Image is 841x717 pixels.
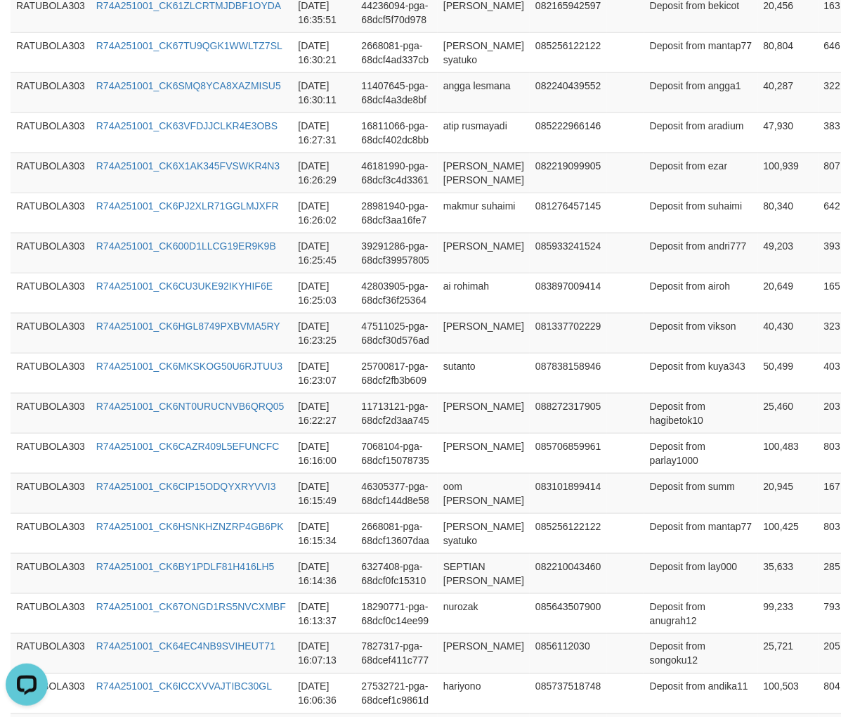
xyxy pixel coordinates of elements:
[356,153,438,193] td: 46181990-pga-68dcf3c4d3361
[530,513,606,553] td: 085256122122
[292,433,356,473] td: [DATE] 16:16:00
[96,521,284,532] a: R74A251001_CK6HSNKHZNZRP4GB6PK
[96,641,275,652] a: R74A251001_CK64EC4NB9SVIHEUT71
[438,72,530,112] td: angga lesmana
[438,593,530,633] td: nurozak
[96,361,282,372] a: R74A251001_CK6MKSKOG50U6RJTUU3
[11,273,91,313] td: RATUBOLA303
[758,313,819,353] td: 40,430
[530,72,606,112] td: 082240439552
[758,473,819,513] td: 20,945
[356,273,438,313] td: 42803905-pga-68dcf36f25364
[11,553,91,593] td: RATUBOLA303
[758,553,819,593] td: 35,633
[438,553,530,593] td: SEPTIAN [PERSON_NAME]
[356,72,438,112] td: 11407645-pga-68dcf4a3de8bf
[96,240,276,252] a: R74A251001_CK600D1LLCG19ER9K9B
[292,673,356,713] td: [DATE] 16:06:36
[356,673,438,713] td: 27532721-pga-68dcef1c9861d
[530,353,606,393] td: 087838158946
[356,353,438,393] td: 25700817-pga-68dcf2fb3b609
[438,153,530,193] td: [PERSON_NAME] [PERSON_NAME]
[644,593,758,633] td: Deposit from anugrah12
[292,32,356,72] td: [DATE] 16:30:21
[356,513,438,553] td: 2668081-pga-68dcf13607daa
[438,393,530,433] td: [PERSON_NAME]
[758,72,819,112] td: 40,287
[758,393,819,433] td: 25,460
[96,321,280,332] a: R74A251001_CK6HGL8749PXBVMA5RY
[292,153,356,193] td: [DATE] 16:26:29
[530,393,606,433] td: 088272317905
[758,273,819,313] td: 20,649
[530,553,606,593] td: 082210043460
[11,513,91,553] td: RATUBOLA303
[530,273,606,313] td: 083897009414
[758,153,819,193] td: 100,939
[292,193,356,233] td: [DATE] 16:26:02
[356,233,438,273] td: 39291286-pga-68dcf39957805
[438,673,530,713] td: hariyono
[758,32,819,72] td: 80,804
[438,233,530,273] td: [PERSON_NAME]
[96,441,280,452] a: R74A251001_CK6CAZR409L5EFUNCFC
[438,433,530,473] td: [PERSON_NAME]
[644,112,758,153] td: Deposit from aradium
[644,193,758,233] td: Deposit from suhaimi
[11,313,91,353] td: RATUBOLA303
[758,633,819,673] td: 25,721
[96,601,286,612] a: R74A251001_CK67ONGD1RS5NVCXMBF
[6,6,48,48] button: Open LiveChat chat widget
[530,593,606,633] td: 085643507900
[644,72,758,112] td: Deposit from angga1
[11,593,91,633] td: RATUBOLA303
[644,153,758,193] td: Deposit from ezar
[644,633,758,673] td: Deposit from songoku12
[438,273,530,313] td: ai rohimah
[644,313,758,353] td: Deposit from vikson
[530,233,606,273] td: 085933241524
[356,313,438,353] td: 47511025-pga-68dcf30d576ad
[292,112,356,153] td: [DATE] 16:27:31
[530,673,606,713] td: 085737518748
[356,193,438,233] td: 28981940-pga-68dcf3aa16fe7
[758,673,819,713] td: 100,503
[758,353,819,393] td: 50,499
[96,280,273,292] a: R74A251001_CK6CU3UKE92IKYHIF6E
[356,473,438,513] td: 46305377-pga-68dcf144d8e58
[11,393,91,433] td: RATUBOLA303
[356,433,438,473] td: 7068104-pga-68dcf15078735
[644,513,758,553] td: Deposit from mantap77
[11,433,91,473] td: RATUBOLA303
[356,32,438,72] td: 2668081-pga-68dcf4ad337cb
[530,313,606,353] td: 081337702229
[292,273,356,313] td: [DATE] 16:25:03
[530,433,606,473] td: 085706859961
[356,112,438,153] td: 16811066-pga-68dcf402dc8bb
[292,353,356,393] td: [DATE] 16:23:07
[96,681,272,692] a: R74A251001_CK6ICCXVVAJTIBC30GL
[644,393,758,433] td: Deposit from hagibetok10
[11,112,91,153] td: RATUBOLA303
[292,513,356,553] td: [DATE] 16:15:34
[438,473,530,513] td: oom [PERSON_NAME]
[438,633,530,673] td: [PERSON_NAME]
[644,433,758,473] td: Deposit from parlay1000
[530,193,606,233] td: 081276457145
[644,273,758,313] td: Deposit from airoh
[96,200,279,212] a: R74A251001_CK6PJ2XLR71GGLMJXFR
[292,553,356,593] td: [DATE] 16:14:36
[11,633,91,673] td: RATUBOLA303
[758,193,819,233] td: 80,340
[96,481,276,492] a: R74A251001_CK6CIP15ODQYXRYVVI3
[96,40,282,51] a: R74A251001_CK67TU9QGK1WWLTZ7SL
[644,353,758,393] td: Deposit from kuya343
[11,353,91,393] td: RATUBOLA303
[438,112,530,153] td: atip rusmayadi
[644,473,758,513] td: Deposit from summ
[644,673,758,713] td: Deposit from andika11
[11,193,91,233] td: RATUBOLA303
[438,313,530,353] td: [PERSON_NAME]
[758,513,819,553] td: 100,425
[11,32,91,72] td: RATUBOLA303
